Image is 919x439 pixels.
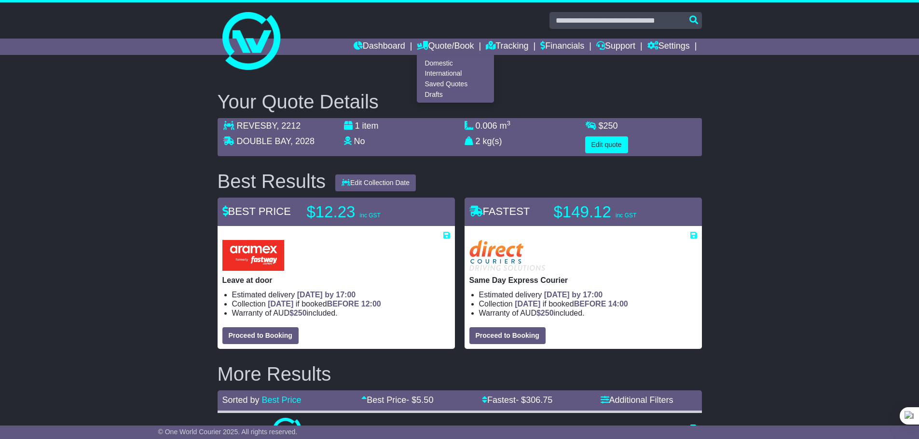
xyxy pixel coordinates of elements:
[469,240,545,271] img: Direct: Same Day Express Courier
[327,300,359,308] span: BEFORE
[232,299,450,308] li: Collection
[476,121,497,131] span: 0.006
[335,174,416,191] button: Edit Collection Date
[604,121,618,131] span: 250
[486,39,528,55] a: Tracking
[355,121,360,131] span: 1
[616,212,636,219] span: inc GST
[647,39,690,55] a: Settings
[262,395,302,405] a: Best Price
[222,395,260,405] span: Sorted by
[237,121,277,131] span: REVESBY
[276,121,301,131] span: , 2212
[500,121,511,131] span: m
[289,309,307,317] span: $
[222,276,450,285] p: Leave at door
[476,136,480,146] span: 2
[417,79,494,90] a: Saved Quotes
[362,121,379,131] span: item
[601,395,673,405] a: Additional Filters
[213,171,331,192] div: Best Results
[406,395,433,405] span: - $
[526,395,552,405] span: 306.75
[596,39,635,55] a: Support
[608,300,628,308] span: 14:00
[469,276,697,285] p: Same Day Express Courier
[232,290,450,299] li: Estimated delivery
[507,120,511,127] sup: 3
[360,212,381,219] span: inc GST
[469,327,546,344] button: Proceed to Booking
[544,291,603,299] span: [DATE] by 17:00
[483,136,502,146] span: kg(s)
[417,68,494,79] a: International
[222,240,284,271] img: Aramex: Leave at door
[417,55,494,103] div: Quote/Book
[218,91,702,112] h2: Your Quote Details
[574,300,606,308] span: BEFORE
[237,136,290,146] span: DOUBLE BAY
[232,308,450,318] li: Warranty of AUD included.
[417,58,494,68] a: Domestic
[417,89,494,100] a: Drafts
[479,299,697,308] li: Collection
[536,309,554,317] span: $
[516,395,552,405] span: - $
[361,300,381,308] span: 12:00
[479,308,697,318] li: Warranty of AUD included.
[307,202,427,222] p: $12.23
[268,300,381,308] span: if booked
[541,309,554,317] span: 250
[540,39,584,55] a: Financials
[290,136,315,146] span: , 2028
[554,202,674,222] p: $149.12
[218,363,702,385] h2: More Results
[297,291,356,299] span: [DATE] by 17:00
[158,428,298,436] span: © One World Courier 2025. All rights reserved.
[585,136,628,153] button: Edit quote
[361,395,433,405] a: Best Price- $5.50
[222,327,299,344] button: Proceed to Booking
[416,395,433,405] span: 5.50
[515,300,628,308] span: if booked
[482,395,552,405] a: Fastest- $306.75
[268,300,293,308] span: [DATE]
[417,39,474,55] a: Quote/Book
[354,39,405,55] a: Dashboard
[599,121,618,131] span: $
[354,136,365,146] span: No
[515,300,540,308] span: [DATE]
[294,309,307,317] span: 250
[479,290,697,299] li: Estimated delivery
[469,205,530,217] span: FASTEST
[222,205,291,217] span: BEST PRICE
